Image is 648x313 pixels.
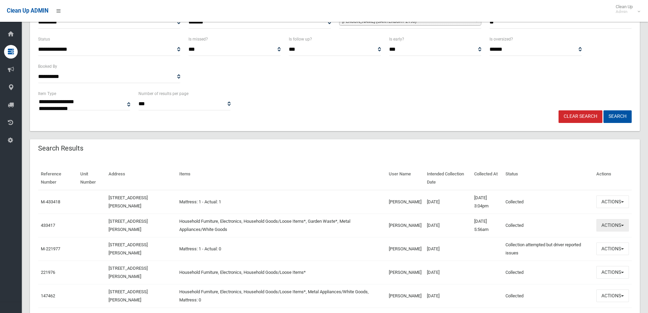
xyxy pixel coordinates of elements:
a: Clear Search [559,110,602,123]
th: Actions [594,167,632,190]
label: Is missed? [188,35,208,43]
a: [STREET_ADDRESS][PERSON_NAME] [109,266,148,279]
th: Collected At [471,167,503,190]
small: Admin [616,9,633,14]
th: Status [503,167,594,190]
a: 147462 [41,293,55,298]
td: Mattress: 1 - Actual: 0 [177,237,386,261]
td: [PERSON_NAME] [386,284,424,308]
td: [PERSON_NAME] [386,261,424,284]
td: Mattress: 1 - Actual: 1 [177,190,386,214]
button: Actions [596,266,629,279]
a: 433417 [41,223,55,228]
td: [DATE] [424,214,471,237]
td: Collection attempted but driver reported issues [503,237,594,261]
label: Is oversized? [489,35,513,43]
span: Clean Up [612,4,639,14]
td: Collected [503,261,594,284]
td: [DATE] 3:04pm [471,190,503,214]
th: Address [106,167,177,190]
td: [PERSON_NAME] [386,237,424,261]
a: [STREET_ADDRESS][PERSON_NAME] [109,219,148,232]
th: User Name [386,167,424,190]
th: Items [177,167,386,190]
label: Item Type [38,90,56,97]
label: Is follow up? [289,35,312,43]
label: Status [38,35,50,43]
a: [STREET_ADDRESS][PERSON_NAME] [109,289,148,302]
span: Clean Up ADMIN [7,7,48,14]
button: Actions [596,242,629,255]
td: [PERSON_NAME] [386,214,424,237]
td: [DATE] [424,237,471,261]
td: [DATE] [424,261,471,284]
button: Actions [596,289,629,302]
th: Unit Number [78,167,106,190]
td: Household Furniture, Electronics, Household Goods/Loose Items*, Metal Appliances/White Goods, Mat... [177,284,386,308]
a: [STREET_ADDRESS][PERSON_NAME] [109,195,148,208]
label: Booked By [38,63,57,70]
a: [STREET_ADDRESS][PERSON_NAME] [109,242,148,255]
header: Search Results [30,142,92,155]
button: Actions [596,195,629,208]
th: Intended Collection Date [424,167,471,190]
td: [DATE] [424,284,471,308]
td: Collected [503,284,594,308]
label: Is early? [389,35,404,43]
label: Number of results per page [138,90,188,97]
td: Household Furniture, Electronics, Household Goods/Loose Items* [177,261,386,284]
button: Search [603,110,632,123]
td: [PERSON_NAME] [386,190,424,214]
a: M-221977 [41,246,60,251]
td: Household Furniture, Electronics, Household Goods/Loose Items*, Garden Waste*, Metal Appliances/W... [177,214,386,237]
th: Reference Number [38,167,78,190]
td: Collected [503,214,594,237]
a: 221976 [41,270,55,275]
td: [DATE] 5:56am [471,214,503,237]
button: Actions [596,219,629,232]
td: Collected [503,190,594,214]
td: [DATE] [424,190,471,214]
a: M-433418 [41,199,60,204]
